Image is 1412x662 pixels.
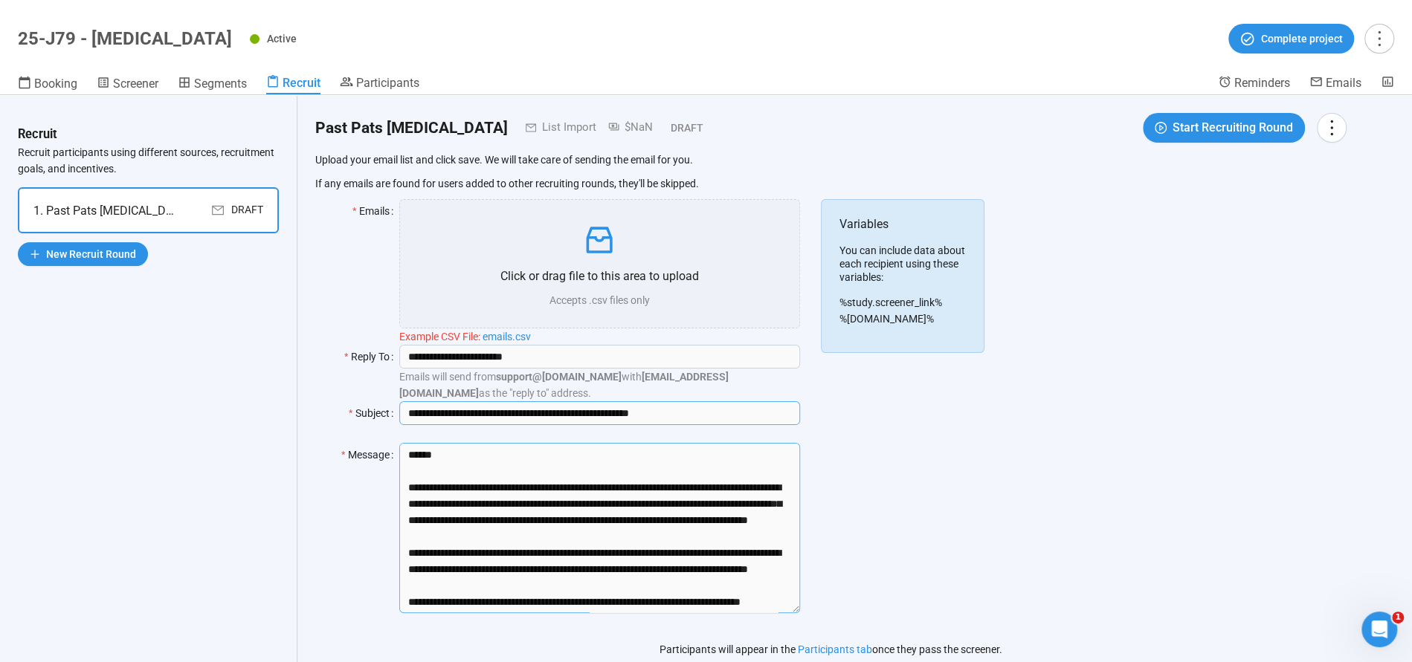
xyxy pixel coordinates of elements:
[18,75,77,94] a: Booking
[1143,113,1305,143] button: play-circleStart Recruiting Round
[399,401,799,425] input: Subject
[34,77,77,91] span: Booking
[1317,113,1347,143] button: more
[231,201,263,220] div: Draft
[1218,75,1290,93] a: Reminders
[344,345,399,369] label: Reply To
[839,215,966,233] div: Variables
[283,76,320,90] span: Recruit
[267,33,297,45] span: Active
[352,199,399,223] label: Emails
[1392,611,1404,623] span: 1
[30,249,40,259] span: plus
[113,77,158,91] span: Screener
[399,345,799,369] input: Reply To
[1361,611,1397,647] iframe: Intercom live chat
[46,246,136,262] span: New Recruit Round
[596,119,652,137] div: $NaN
[1369,28,1389,48] span: more
[315,116,508,140] h2: Past Pats [MEDICAL_DATA]
[1261,30,1343,47] span: Complete project
[97,75,158,94] a: Screener
[340,75,419,93] a: Participants
[178,75,247,94] a: Segments
[399,331,531,343] span: Example CSV File:
[839,244,966,284] p: You can include data about each recipient using these variables:
[341,443,399,467] label: Message
[1155,122,1167,134] span: play-circle
[266,75,320,94] a: Recruit
[399,443,800,613] textarea: Message
[496,371,622,383] b: support@ [DOMAIN_NAME]
[798,643,872,655] a: Participants tab
[349,401,399,425] label: Subject
[212,204,224,216] span: mail
[356,76,419,90] span: Participants
[1173,118,1293,137] span: Start Recruiting Round
[194,77,247,91] span: Segments
[400,293,799,307] p: Accepts .csv files only
[1309,75,1361,93] a: Emails
[400,270,799,283] p: Click or drag file to this area to upload
[660,641,1002,658] p: Participants will appear in the once they pass the screener.
[1228,24,1354,53] button: Complete project
[18,28,232,49] h1: 25-J79 - [MEDICAL_DATA]
[1364,24,1394,53] button: more
[18,125,57,144] h3: Recruit
[581,222,617,258] span: inbox
[315,177,1347,190] p: If any emails are found for users added to other recruiting rounds, they'll be skipped.
[536,119,596,137] div: List Import
[33,201,175,220] div: 1. Past Pats [MEDICAL_DATA]
[652,120,703,136] div: Draft
[839,294,966,311] li: %study.screener_link%
[1321,117,1341,137] span: more
[1234,76,1290,90] span: Reminders
[839,311,966,327] li: %[DOMAIN_NAME]%
[1326,76,1361,90] span: Emails
[18,242,148,266] button: plusNew Recruit Round
[508,123,536,133] span: mail
[483,331,531,343] a: emails.csv
[399,371,729,399] span: Emails will send from with as the "reply to" address.
[18,144,279,177] p: Recruit participants using different sources, recruitment goals, and incentives.
[400,200,799,328] span: inboxClick or drag file to this area to uploadAccepts .csv files only
[315,153,1347,166] p: Upload your email list and click save. We will take care of sending the email for you.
